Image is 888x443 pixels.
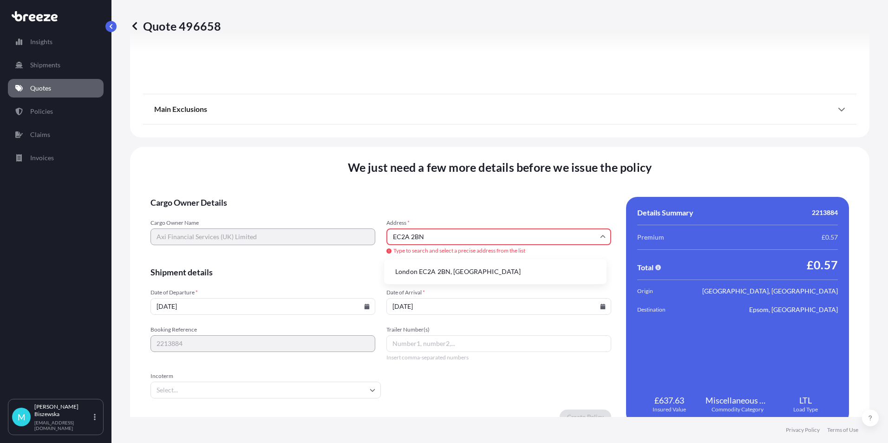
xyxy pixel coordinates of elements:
span: Date of Arrival [386,289,611,296]
a: Privacy Policy [786,426,820,434]
span: Insert comma-separated numbers [386,354,611,361]
span: Cargo Owner Name [150,219,375,227]
span: Load Type [793,406,818,413]
a: Policies [8,102,104,121]
a: Quotes [8,79,104,98]
p: Insights [30,37,52,46]
a: Insights [8,33,104,51]
button: Create Policy [560,410,611,424]
span: Destination [637,305,689,314]
p: [EMAIL_ADDRESS][DOMAIN_NAME] [34,420,92,431]
span: We just need a few more details before we issue the policy [348,160,652,175]
span: Incoterm [150,372,381,380]
input: Number1, number2,... [386,335,611,352]
input: dd/mm/yyyy [150,298,375,315]
a: Invoices [8,149,104,167]
span: Date of Departure [150,289,375,296]
p: Create Policy [567,412,604,422]
a: Shipments [8,56,104,74]
span: Origin [637,287,689,296]
span: Type to search and select a precise address from the list [386,247,611,254]
span: £0.57 [807,257,838,272]
p: Claims [30,130,50,139]
p: Policies [30,107,53,116]
span: £637.63 [654,395,684,406]
input: Cargo owner address [386,228,611,245]
p: Quotes [30,84,51,93]
input: Your internal reference [150,335,375,352]
a: Terms of Use [827,426,858,434]
div: Main Exclusions [154,98,845,120]
span: Main Exclusions [154,104,207,114]
span: M [18,412,26,422]
span: Details Summary [637,208,693,217]
p: Shipments [30,60,60,70]
span: Premium [637,233,664,242]
span: 2213884 [812,208,838,217]
input: Select... [150,382,381,398]
p: Invoices [30,153,54,163]
span: £0.57 [822,233,838,242]
span: Address [386,219,611,227]
span: Epsom, [GEOGRAPHIC_DATA] [749,305,838,314]
span: [GEOGRAPHIC_DATA], [GEOGRAPHIC_DATA] [702,287,838,296]
p: Quote 496658 [130,19,221,33]
span: LTL [799,395,812,406]
input: dd/mm/yyyy [386,298,611,315]
li: London EC2A 2BN, [GEOGRAPHIC_DATA] [388,263,603,280]
span: Cargo Owner Details [150,197,611,208]
span: Shipment details [150,267,611,278]
a: Claims [8,125,104,144]
span: Trailer Number(s) [386,326,611,333]
span: Miscellaneous Manufactured Articles [705,395,770,406]
span: Total [637,263,653,272]
span: Booking Reference [150,326,375,333]
p: [PERSON_NAME] Biszewska [34,403,92,418]
span: Commodity Category [712,406,764,413]
span: Insured Value [653,406,686,413]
